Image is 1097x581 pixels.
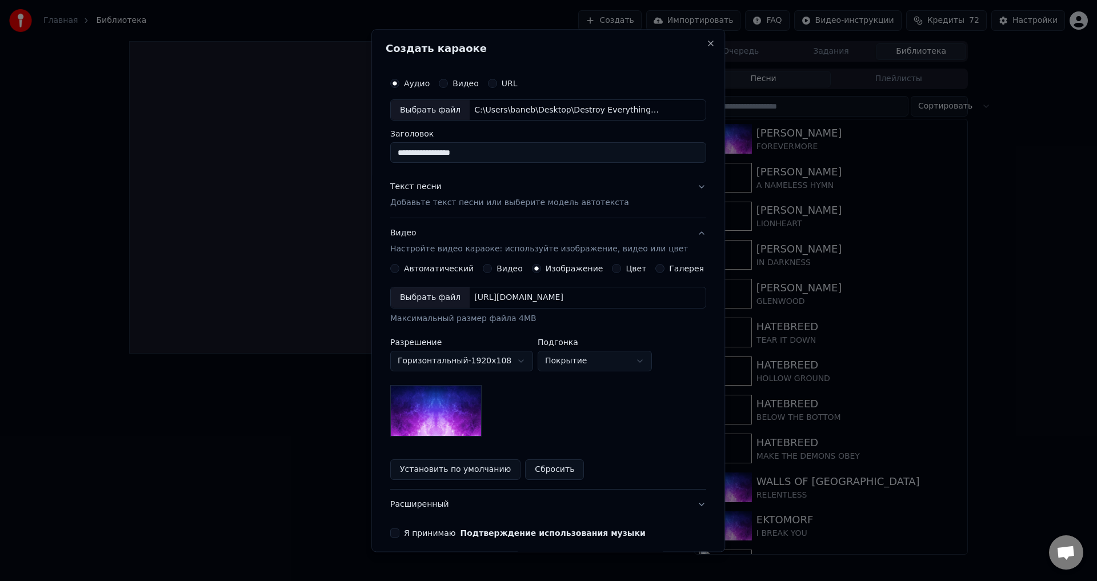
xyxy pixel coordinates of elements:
p: Добавьте текст песни или выберите модель автотекста [390,198,629,209]
button: ВидеоНастройте видео караоке: используйте изображение, видео или цвет [390,219,706,265]
label: Я принимаю [404,530,646,538]
button: Установить по умолчанию [390,460,521,480]
div: [URL][DOMAIN_NAME] [470,292,568,304]
label: Подгонка [538,339,652,347]
button: Сбросить [526,460,584,480]
div: C:\Users\baneb\Desktop\Destroy Everything (тишина).[MEDICAL_DATA] [470,105,664,116]
h2: Создать караоке [386,43,711,54]
label: Аудио [404,79,430,87]
div: Максимальный размер файла 4MB [390,314,706,325]
div: ВидеоНастройте видео караоке: используйте изображение, видео или цвет [390,265,706,490]
label: URL [502,79,518,87]
label: Заголовок [390,130,706,138]
p: Настройте видео караоке: используйте изображение, видео или цвет [390,244,688,255]
label: Автоматический [404,265,474,273]
button: Расширенный [390,490,706,520]
label: Галерея [670,265,704,273]
label: Видео [453,79,479,87]
button: Я принимаю [461,530,646,538]
label: Видео [497,265,523,273]
div: Выбрать файл [391,100,470,121]
button: Текст песниДобавьте текст песни или выберите модель автотекста [390,173,706,218]
div: Видео [390,228,688,255]
div: Выбрать файл [391,288,470,308]
label: Цвет [626,265,647,273]
div: Текст песни [390,182,442,193]
label: Разрешение [390,339,533,347]
label: Изображение [546,265,603,273]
